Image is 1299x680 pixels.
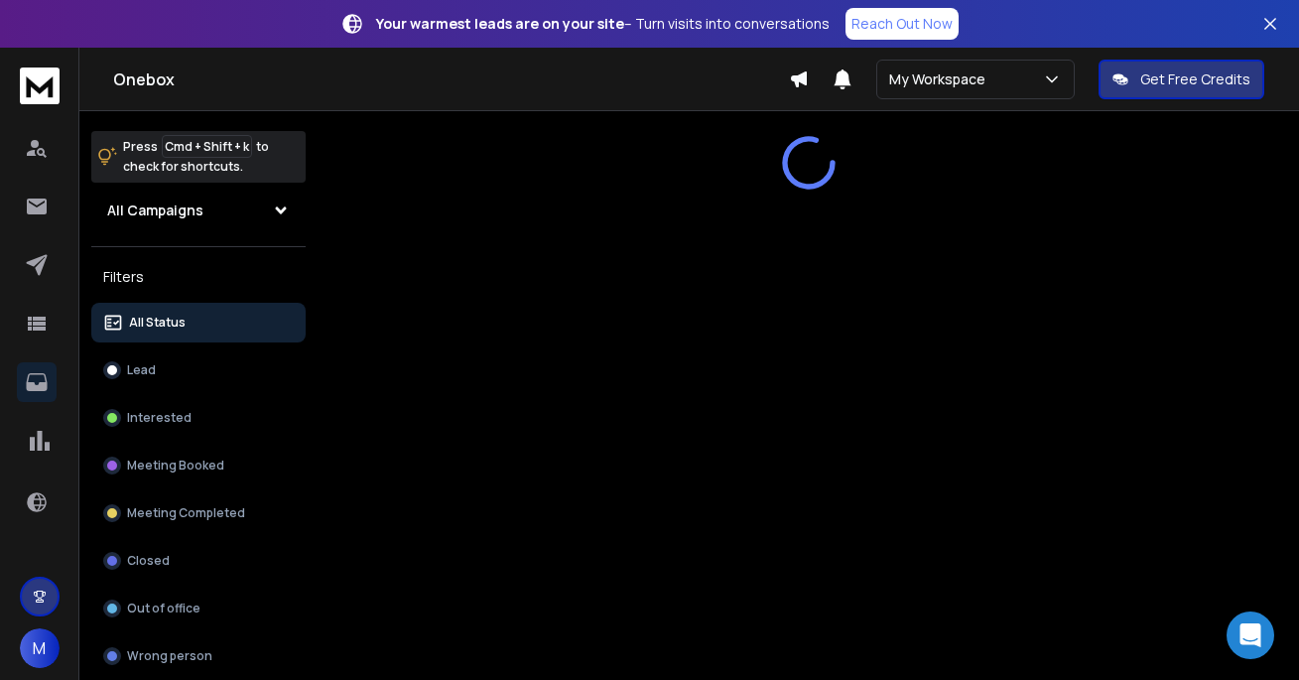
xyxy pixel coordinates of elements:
[376,14,624,33] strong: Your warmest leads are on your site
[91,303,306,342] button: All Status
[1099,60,1264,99] button: Get Free Credits
[91,350,306,390] button: Lead
[91,263,306,291] h3: Filters
[1227,612,1274,659] div: Open Intercom Messenger
[1140,69,1250,89] p: Get Free Credits
[91,636,306,676] button: Wrong person
[91,191,306,230] button: All Campaigns
[113,68,789,91] h1: Onebox
[91,589,306,628] button: Out of office
[127,458,224,474] p: Meeting Booked
[129,315,186,331] p: All Status
[127,648,212,664] p: Wrong person
[127,553,170,569] p: Closed
[127,505,245,521] p: Meeting Completed
[91,446,306,485] button: Meeting Booked
[123,137,269,177] p: Press to check for shortcuts.
[889,69,993,89] p: My Workspace
[107,201,203,220] h1: All Campaigns
[162,135,252,158] span: Cmd + Shift + k
[91,541,306,581] button: Closed
[91,493,306,533] button: Meeting Completed
[127,601,200,616] p: Out of office
[20,628,60,668] button: M
[851,14,953,34] p: Reach Out Now
[127,410,192,426] p: Interested
[20,68,60,104] img: logo
[91,398,306,438] button: Interested
[127,362,156,378] p: Lead
[376,14,830,34] p: – Turn visits into conversations
[845,8,959,40] a: Reach Out Now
